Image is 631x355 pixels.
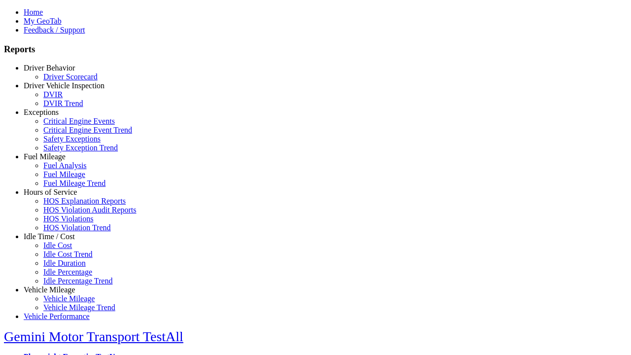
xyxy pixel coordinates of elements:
[24,285,75,294] a: Vehicle Mileage
[43,72,98,81] a: Driver Scorecard
[43,135,101,143] a: Safety Exceptions
[43,206,137,214] a: HOS Violation Audit Reports
[43,277,112,285] a: Idle Percentage Trend
[43,143,118,152] a: Safety Exception Trend
[24,64,75,72] a: Driver Behavior
[43,214,93,223] a: HOS Violations
[43,259,86,267] a: Idle Duration
[43,161,87,170] a: Fuel Analysis
[4,329,183,344] a: Gemini Motor Transport TestAll
[43,170,85,178] a: Fuel Mileage
[24,232,75,241] a: Idle Time / Cost
[4,44,627,55] h3: Reports
[43,126,132,134] a: Critical Engine Event Trend
[24,17,62,25] a: My GeoTab
[24,188,77,196] a: Hours of Service
[43,99,83,107] a: DVIR Trend
[24,81,105,90] a: Driver Vehicle Inspection
[43,250,93,258] a: Idle Cost Trend
[24,108,59,116] a: Exceptions
[43,303,115,312] a: Vehicle Mileage Trend
[43,179,105,187] a: Fuel Mileage Trend
[43,241,72,249] a: Idle Cost
[24,8,43,16] a: Home
[43,117,115,125] a: Critical Engine Events
[24,152,66,161] a: Fuel Mileage
[43,294,95,303] a: Vehicle Mileage
[24,312,90,320] a: Vehicle Performance
[43,268,92,276] a: Idle Percentage
[43,223,111,232] a: HOS Violation Trend
[43,90,63,99] a: DVIR
[24,26,85,34] a: Feedback / Support
[43,197,126,205] a: HOS Explanation Reports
